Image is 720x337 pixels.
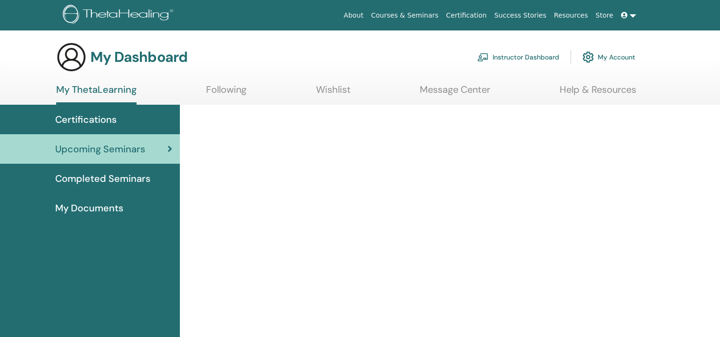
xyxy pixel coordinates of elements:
a: Message Center [420,84,490,102]
img: cog.svg [582,49,594,65]
a: My ThetaLearning [56,84,137,105]
img: generic-user-icon.jpg [56,42,87,72]
span: Completed Seminars [55,171,150,186]
img: chalkboard-teacher.svg [477,53,489,61]
a: Wishlist [316,84,351,102]
span: Certifications [55,112,117,127]
a: Certification [442,7,490,24]
span: Upcoming Seminars [55,142,145,156]
a: Store [592,7,617,24]
a: Courses & Seminars [367,7,443,24]
a: Success Stories [491,7,550,24]
img: logo.png [63,5,177,26]
a: Help & Resources [560,84,636,102]
a: About [340,7,367,24]
h3: My Dashboard [90,49,187,66]
a: Resources [550,7,592,24]
a: Following [206,84,247,102]
a: My Account [582,47,635,68]
span: My Documents [55,201,123,215]
a: Instructor Dashboard [477,47,559,68]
